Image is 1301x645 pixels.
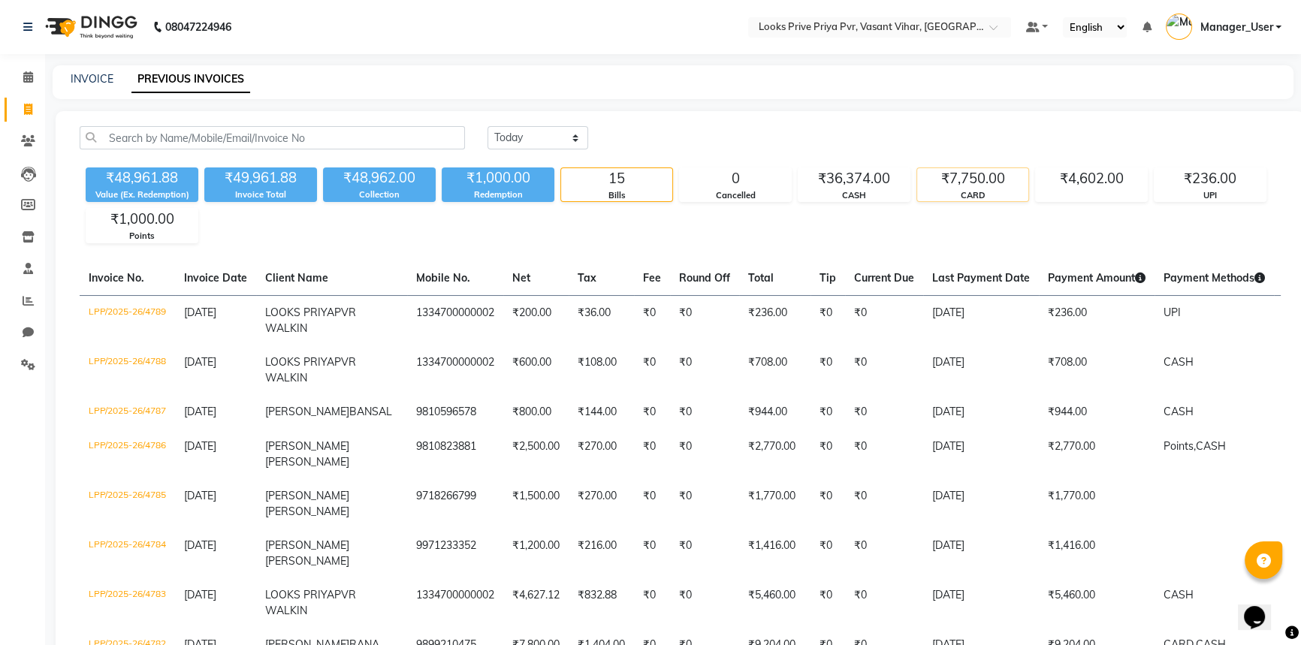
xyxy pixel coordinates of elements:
td: 1334700000002 [407,345,503,395]
td: ₹216.00 [569,529,634,578]
span: BANSAL [349,405,392,418]
span: [PERSON_NAME] [265,505,349,518]
td: LPP/2025-26/4786 [80,429,175,479]
div: UPI [1155,189,1266,202]
span: [DATE] [184,306,216,319]
td: ₹36.00 [569,295,634,345]
a: PREVIOUS INVOICES [131,66,250,93]
td: ₹600.00 [503,345,569,395]
td: ₹0 [845,479,923,529]
td: LPP/2025-26/4785 [80,479,175,529]
td: ₹1,500.00 [503,479,569,529]
span: Last Payment Date [932,271,1030,285]
div: Invoice Total [204,188,317,201]
td: LPP/2025-26/4788 [80,345,175,395]
td: ₹0 [810,345,845,395]
span: [DATE] [184,439,216,453]
div: 0 [680,168,791,189]
td: ₹0 [670,529,739,578]
td: ₹5,460.00 [739,578,810,628]
span: PVR WALKIN [265,355,356,384]
a: INVOICE [71,72,113,86]
div: ₹48,961.88 [86,167,198,188]
div: Value (Ex. Redemption) [86,188,198,201]
td: ₹144.00 [569,395,634,429]
span: [PERSON_NAME] [265,489,349,502]
span: [PERSON_NAME] [265,439,349,453]
div: Bills [561,189,672,202]
input: Search by Name/Mobile/Email/Invoice No [80,126,465,149]
div: ₹7,750.00 [917,168,1028,189]
div: Cancelled [680,189,791,202]
span: CASH [1164,405,1194,418]
td: ₹0 [670,429,739,479]
iframe: chat widget [1238,585,1286,630]
td: ₹944.00 [1039,395,1155,429]
td: ₹4,627.12 [503,578,569,628]
span: PVR WALKIN [265,588,356,617]
span: CASH [1164,588,1194,601]
div: ₹236.00 [1155,168,1266,189]
td: ₹0 [810,395,845,429]
span: [DATE] [184,355,216,369]
span: LOOKS PRIYA [265,355,334,369]
td: LPP/2025-26/4784 [80,529,175,578]
td: ₹236.00 [739,295,810,345]
td: ₹708.00 [739,345,810,395]
td: ₹0 [634,578,670,628]
td: ₹0 [634,295,670,345]
span: Invoice No. [89,271,144,285]
td: ₹0 [845,578,923,628]
td: ₹0 [845,429,923,479]
td: ₹0 [845,345,923,395]
td: ₹0 [845,529,923,578]
td: ₹0 [810,429,845,479]
td: ₹0 [845,395,923,429]
td: ₹0 [845,295,923,345]
td: ₹108.00 [569,345,634,395]
td: [DATE] [923,395,1039,429]
span: LOOKS PRIYA [265,588,334,601]
td: ₹0 [670,479,739,529]
span: CASH [1164,355,1194,369]
div: CASH [798,189,910,202]
div: Collection [323,188,436,201]
td: ₹0 [810,479,845,529]
td: [DATE] [923,429,1039,479]
td: [DATE] [923,578,1039,628]
td: ₹0 [670,345,739,395]
div: CARD [917,189,1028,202]
td: ₹0 [670,395,739,429]
td: [DATE] [923,345,1039,395]
td: ₹236.00 [1039,295,1155,345]
td: ₹1,770.00 [739,479,810,529]
span: Current Due [854,271,914,285]
span: Invoice Date [184,271,247,285]
span: [DATE] [184,489,216,502]
span: CASH [1196,439,1226,453]
div: ₹1,000.00 [442,167,554,188]
div: ₹49,961.88 [204,167,317,188]
td: ₹832.88 [569,578,634,628]
td: ₹0 [670,578,739,628]
td: ₹1,416.00 [1039,529,1155,578]
td: ₹2,770.00 [739,429,810,479]
span: Points, [1164,439,1196,453]
td: ₹708.00 [1039,345,1155,395]
td: 1334700000002 [407,295,503,345]
span: Client Name [265,271,328,285]
span: [PERSON_NAME] [265,554,349,568]
div: ₹36,374.00 [798,168,910,189]
td: ₹2,770.00 [1039,429,1155,479]
div: ₹4,602.00 [1036,168,1147,189]
td: ₹0 [634,345,670,395]
span: UPI [1164,306,1181,319]
td: ₹0 [810,529,845,578]
span: Manager_User [1200,20,1272,35]
img: Manager_User [1166,14,1192,40]
td: ₹0 [810,295,845,345]
b: 08047224946 [165,6,231,48]
td: LPP/2025-26/4789 [80,295,175,345]
span: Payment Amount [1048,271,1146,285]
td: ₹0 [670,295,739,345]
